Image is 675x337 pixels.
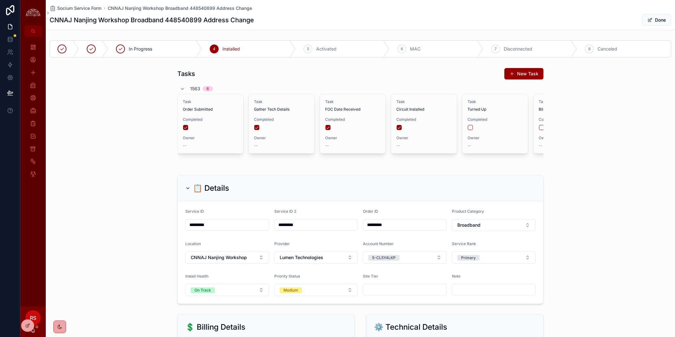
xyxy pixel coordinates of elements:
span: -- [183,143,187,148]
span: MAC [410,46,420,52]
span: FOC Date Received [325,107,380,112]
a: TaskCircuit InstalledCompletedOwner-- [391,94,457,154]
span: RS [30,314,36,322]
span: Service Rank [452,241,476,246]
span: -- [325,143,329,148]
span: Service ID [185,209,204,214]
span: Order Submitted [183,107,238,112]
span: Gather Tech Details [254,107,309,112]
span: Provider [274,241,290,246]
button: Select Button [452,251,536,264]
span: 8 [588,46,590,52]
h1: CNNAJ Nanjing Workshop Broadband 448540899 Address Change [50,16,254,24]
span: Location [185,241,201,246]
a: CNNAJ Nanjing Workshop Broadband 448540899 Address Change [108,5,252,11]
span: 5 [307,46,309,52]
span: In Progress [129,46,152,52]
span: -- [254,143,258,148]
img: App logo [24,8,42,18]
span: 4 [213,46,215,52]
span: Socium Service Form [57,5,101,11]
span: Task [396,99,452,104]
span: Task [539,99,594,104]
span: -- [396,143,400,148]
span: Owner [467,135,523,141]
span: Priority Status [274,274,300,279]
div: Medium [283,287,298,293]
span: Completed [396,117,452,122]
span: Task [325,99,380,104]
span: Note [452,274,460,279]
div: scrollable content [20,37,46,188]
div: On Track [194,287,211,293]
div: 6 [207,86,209,91]
button: Select Button [185,251,269,264]
span: Install Health [185,274,208,279]
a: TaskBilling VerifiedCompletedOwner-- [533,94,599,154]
span: Account Number [363,241,394,246]
span: Activated [316,46,337,52]
span: Task [183,99,238,104]
h2: 📋 Details [193,183,229,193]
span: Lumen Technologies [280,254,323,261]
span: Completed [183,117,238,122]
span: Completed [254,117,309,122]
a: TaskFOC Date ReceivedCompletedOwner-- [320,94,386,154]
button: Select Button [274,251,358,264]
span: Broadband [457,222,481,228]
a: TaskOrder SubmittedCompletedOwner-- [177,94,243,154]
h2: ⚙️ Technical Details [374,322,447,332]
span: Owner [183,135,238,141]
h2: 💲 Billing Details [185,322,245,332]
span: Task [254,99,309,104]
span: CNNAJ Nanjing Workshop [191,254,247,261]
span: Turned Up [467,107,523,112]
button: New Task [504,68,543,79]
span: Circuit Installed [396,107,452,112]
span: Completed [467,117,523,122]
span: Completed [325,117,380,122]
div: 5-CL5Y4LKP [372,255,396,261]
span: -- [467,143,471,148]
a: Socium Service Form [50,5,101,11]
button: Select Button [185,284,269,296]
span: 7 [494,46,497,52]
h1: Tasks [177,69,195,78]
span: Site Tier [363,274,378,279]
button: Select Button [363,251,447,264]
span: Disconnected [504,46,532,52]
span: Billing Verified [539,107,594,112]
span: 1563 [190,86,200,92]
span: Completed [539,117,594,122]
span: Order ID [363,209,378,214]
span: Product Category [452,209,484,214]
button: Select Button [274,284,358,296]
div: Primary [461,255,476,261]
a: TaskTurned UpCompletedOwner-- [462,94,528,154]
span: Owner [325,135,380,141]
span: -- [539,143,542,148]
span: Installed [222,46,240,52]
span: 6 [401,46,403,52]
span: Service ID 2 [274,209,296,214]
a: TaskGather Tech DetailsCompletedOwner-- [249,94,315,154]
span: Owner [539,135,594,141]
span: Owner [254,135,309,141]
button: Select Button [452,219,536,231]
span: Task [467,99,523,104]
button: Done [642,14,671,26]
span: Canceled [597,46,617,52]
span: Owner [396,135,452,141]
